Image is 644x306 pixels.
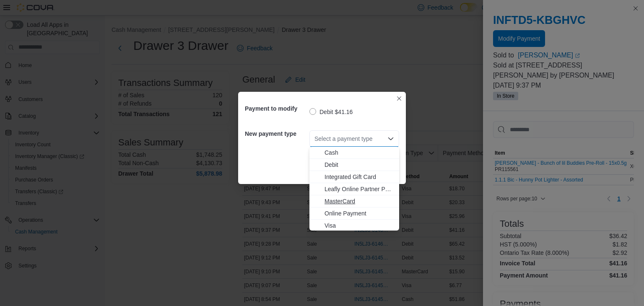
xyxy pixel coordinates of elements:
input: Accessible screen reader label [314,134,315,144]
button: Closes this modal window [394,93,404,104]
span: Integrated Gift Card [325,173,394,181]
span: Online Payment [325,209,394,218]
button: Visa [309,220,399,232]
button: Integrated Gift Card [309,171,399,183]
span: Visa [325,221,394,230]
label: Debit $41.16 [309,107,353,117]
button: Leafly Online Partner Payment [309,183,399,195]
span: Debit [325,161,394,169]
button: Online Payment [309,207,399,220]
h5: Payment to modify [245,100,308,117]
div: Choose from the following options [309,147,399,232]
button: MasterCard [309,195,399,207]
span: Leafly Online Partner Payment [325,185,394,193]
span: MasterCard [325,197,394,205]
button: Cash [309,147,399,159]
h5: New payment type [245,125,308,142]
button: Debit [309,159,399,171]
span: Cash [325,148,394,157]
button: Close list of options [387,135,394,142]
